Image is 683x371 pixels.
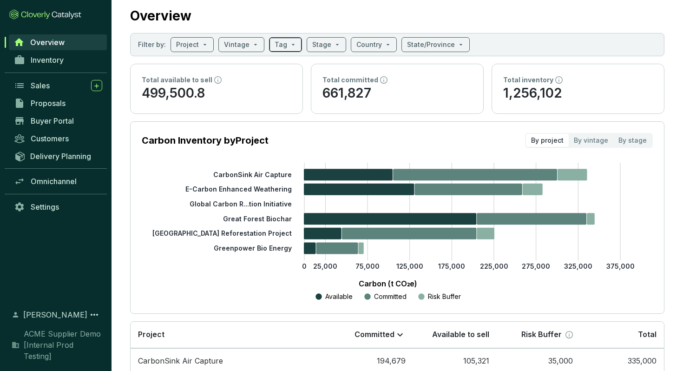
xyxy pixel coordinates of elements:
div: By project [526,134,569,147]
span: Proposals [31,99,66,108]
p: Risk Buffer [521,330,562,340]
p: Total available to sell [142,75,212,85]
a: Omnichannel [9,173,107,189]
p: Available [325,292,353,301]
p: Risk Buffer [428,292,461,301]
p: Committed [355,330,394,340]
tspan: CarbonSink Air Capture [213,171,292,179]
p: 499,500.8 [142,85,291,102]
tspan: 75,000 [355,262,380,270]
div: segmented control [525,133,653,148]
p: 1,256,102 [503,85,653,102]
span: Settings [31,202,59,212]
tspan: 0 [302,262,307,270]
p: Carbon (t CO₂e) [156,278,620,289]
tspan: Global Carbon R...tion Initiative [190,200,292,208]
span: Omnichannel [31,177,77,186]
a: Overview [9,34,107,50]
tspan: 375,000 [606,262,635,270]
div: By vintage [569,134,613,147]
tspan: Great Forest Biochar [223,215,292,223]
span: Buyer Portal [31,116,74,126]
tspan: 175,000 [438,262,465,270]
p: Total inventory [503,75,553,85]
tspan: 325,000 [564,262,592,270]
span: Overview [30,38,65,47]
tspan: Greenpower Bio Energy [214,244,292,252]
span: [PERSON_NAME] [23,309,87,320]
a: Customers [9,131,107,146]
span: Inventory [31,55,64,65]
span: ACME Supplier Demo [Internal Prod Testing] [24,328,102,362]
p: 661,827 [322,85,472,102]
tspan: 225,000 [480,262,508,270]
a: Inventory [9,52,107,68]
a: Delivery Planning [9,148,107,164]
p: Carbon Inventory by Project [142,134,269,147]
tspan: [GEOGRAPHIC_DATA] Reforestation Project [152,229,292,237]
a: Buyer Portal [9,113,107,129]
div: By stage [613,134,652,147]
tspan: 25,000 [313,262,337,270]
p: Committed [374,292,407,301]
th: Total [580,322,664,348]
a: Settings [9,199,107,215]
th: Available to sell [413,322,497,348]
span: Delivery Planning [30,152,91,161]
tspan: 275,000 [522,262,550,270]
a: Sales [9,78,107,93]
p: Total committed [322,75,378,85]
h2: Overview [130,6,191,26]
th: Project [131,322,329,348]
tspan: 125,000 [396,262,423,270]
span: Customers [31,134,69,143]
a: Proposals [9,95,107,111]
p: Filter by: [138,40,166,49]
span: Sales [31,81,50,90]
tspan: E-Carbon Enhanced Weathering [185,185,292,193]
